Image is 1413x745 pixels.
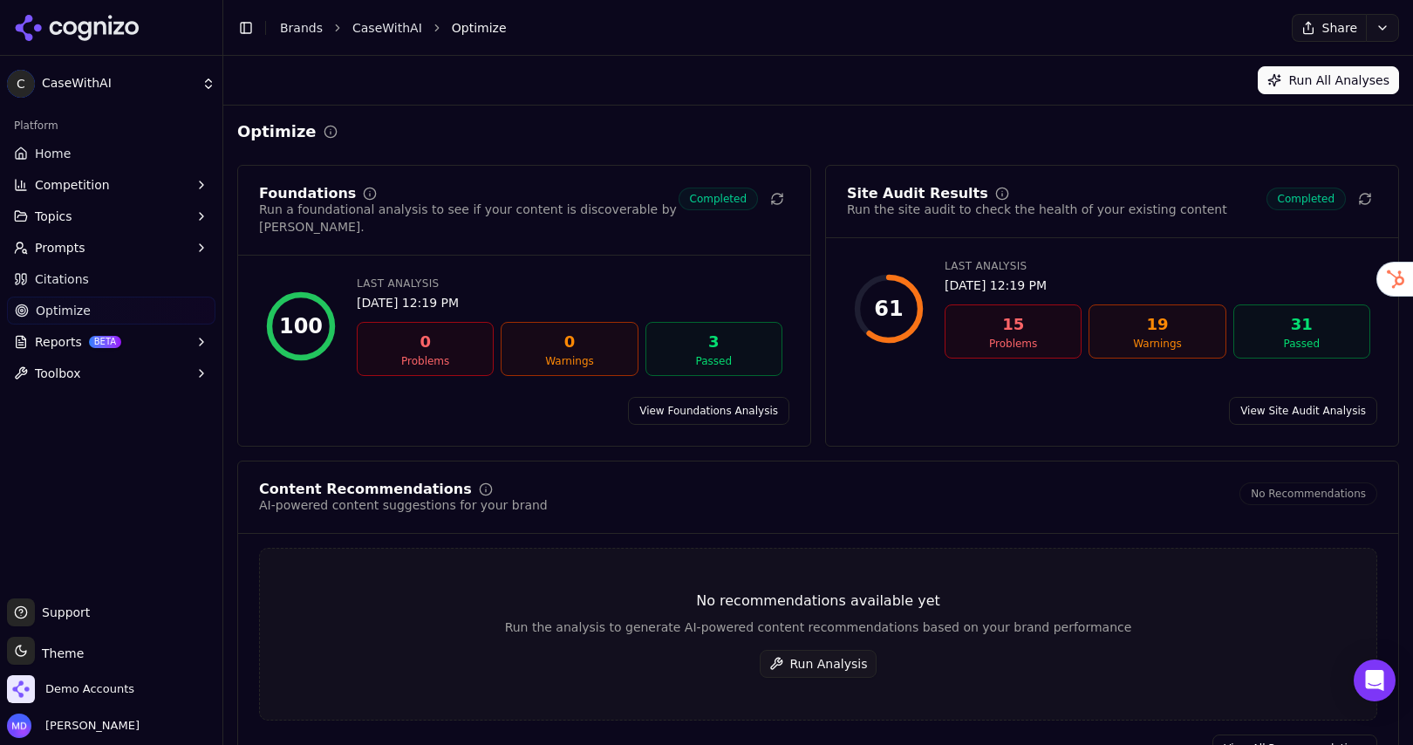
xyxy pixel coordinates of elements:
[35,270,89,288] span: Citations
[89,336,121,348] span: BETA
[35,333,82,351] span: Reports
[35,604,90,621] span: Support
[1096,337,1218,351] div: Warnings
[42,76,195,92] span: CaseWithAI
[365,354,486,368] div: Problems
[38,718,140,734] span: [PERSON_NAME]
[1096,312,1218,337] div: 19
[7,202,215,230] button: Topics
[847,187,988,201] div: Site Audit Results
[259,496,548,514] div: AI-powered content suggestions for your brand
[509,330,630,354] div: 0
[259,201,679,236] div: Run a foundational analysis to see if your content is discoverable by [PERSON_NAME].
[260,619,1376,636] div: Run the analysis to generate AI-powered content recommendations based on your brand performance
[452,19,507,37] span: Optimize
[628,397,789,425] a: View Foundations Analysis
[365,330,486,354] div: 0
[7,328,215,356] button: ReportsBETA
[7,359,215,387] button: Toolbox
[260,591,1376,612] div: No recommendations available yet
[279,312,323,340] div: 100
[509,354,630,368] div: Warnings
[7,675,35,703] img: Demo Accounts
[653,354,775,368] div: Passed
[760,650,877,678] button: Run Analysis
[847,201,1227,218] div: Run the site audit to check the health of your existing content
[679,188,758,210] span: Completed
[35,145,71,162] span: Home
[259,482,472,496] div: Content Recommendations
[237,120,317,144] h2: Optimize
[36,302,91,319] span: Optimize
[352,19,422,37] a: CaseWithAI
[1241,312,1362,337] div: 31
[35,239,85,256] span: Prompts
[945,277,1370,294] div: [DATE] 12:19 PM
[357,294,782,311] div: [DATE] 12:19 PM
[280,21,323,35] a: Brands
[357,277,782,290] div: Last Analysis
[7,714,31,738] img: Melissa Dowd
[45,681,134,697] span: Demo Accounts
[35,208,72,225] span: Topics
[7,171,215,199] button: Competition
[7,297,215,325] a: Optimize
[1229,397,1377,425] a: View Site Audit Analysis
[35,176,110,194] span: Competition
[1354,660,1396,701] div: Open Intercom Messenger
[874,295,903,323] div: 61
[7,265,215,293] a: Citations
[7,675,134,703] button: Open organization switcher
[7,70,35,98] span: C
[35,365,81,382] span: Toolbox
[1292,14,1366,42] button: Share
[952,312,1074,337] div: 15
[35,646,84,660] span: Theme
[1258,66,1399,94] button: Run All Analyses
[7,112,215,140] div: Platform
[945,259,1370,273] div: Last Analysis
[653,330,775,354] div: 3
[1266,188,1346,210] span: Completed
[7,714,140,738] button: Open user button
[280,19,1257,37] nav: breadcrumb
[7,140,215,167] a: Home
[1239,482,1377,505] span: No Recommendations
[259,187,356,201] div: Foundations
[952,337,1074,351] div: Problems
[7,234,215,262] button: Prompts
[1241,337,1362,351] div: Passed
